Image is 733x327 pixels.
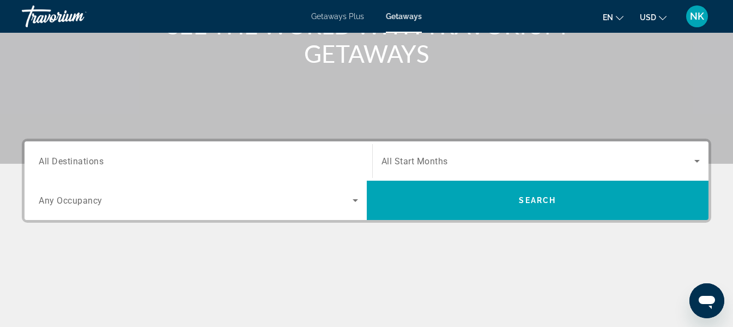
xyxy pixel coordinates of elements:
a: Getaways [386,12,422,21]
span: en [603,13,613,22]
span: Search [519,196,556,205]
span: All Start Months [381,156,448,167]
span: NK [690,11,704,22]
button: Change language [603,9,623,25]
span: USD [640,13,656,22]
div: Search widget [25,141,708,220]
h1: SEE THE WORLD WITH TRAVORIUM GETAWAYS [162,11,571,68]
a: Getaways Plus [311,12,364,21]
span: Any Occupancy [39,195,102,206]
span: All Destinations [39,156,104,166]
iframe: Button to launch messaging window [689,283,724,318]
button: User Menu [683,5,711,28]
button: Change currency [640,9,667,25]
a: Travorium [22,2,131,31]
button: Search [367,181,709,220]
